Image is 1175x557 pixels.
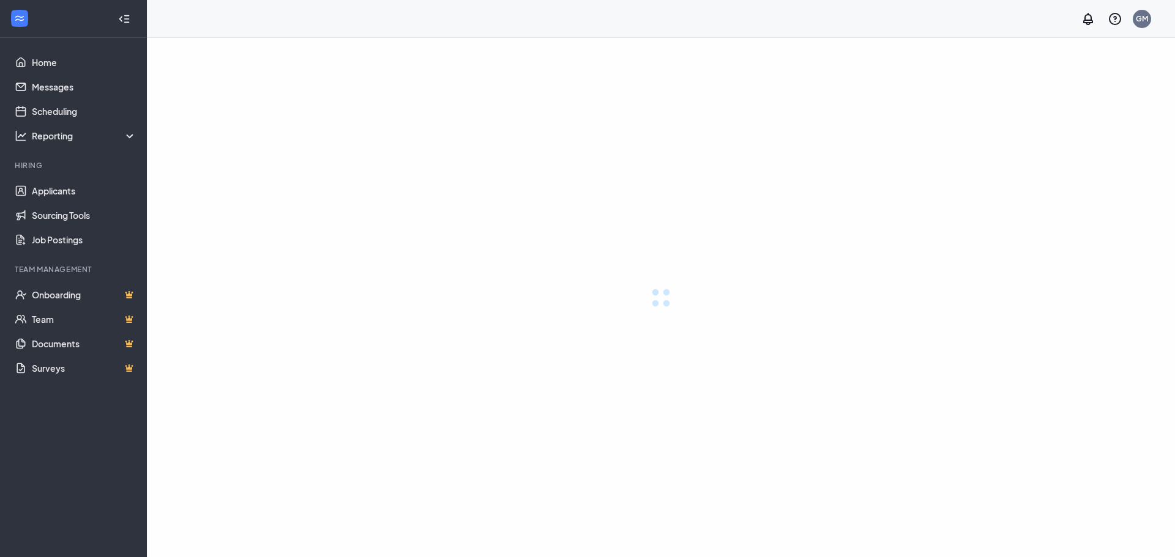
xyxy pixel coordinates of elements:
[32,331,136,356] a: DocumentsCrown
[1081,12,1095,26] svg: Notifications
[1108,12,1122,26] svg: QuestionInfo
[32,50,136,75] a: Home
[32,99,136,124] a: Scheduling
[15,130,27,142] svg: Analysis
[13,12,26,24] svg: WorkstreamLogo
[15,264,134,275] div: Team Management
[32,282,136,307] a: OnboardingCrown
[15,160,134,171] div: Hiring
[32,179,136,203] a: Applicants
[118,13,130,25] svg: Collapse
[32,356,136,380] a: SurveysCrown
[1136,13,1148,24] div: GM
[32,203,136,227] a: Sourcing Tools
[32,75,136,99] a: Messages
[32,227,136,252] a: Job Postings
[32,130,137,142] div: Reporting
[32,307,136,331] a: TeamCrown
